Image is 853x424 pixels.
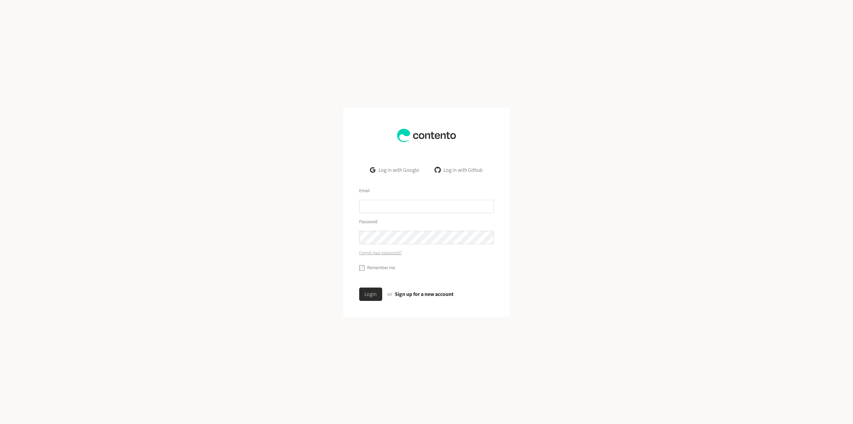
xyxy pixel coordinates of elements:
label: Remember me [367,265,395,272]
label: Email [359,187,370,194]
span: or [388,291,392,298]
a: Forgot your password? [359,250,402,257]
a: Log in with Github [430,163,488,177]
label: Password [359,219,378,226]
a: Log in with Google [365,163,425,177]
a: Sign up for a new account [395,291,453,298]
button: Login [359,288,382,301]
